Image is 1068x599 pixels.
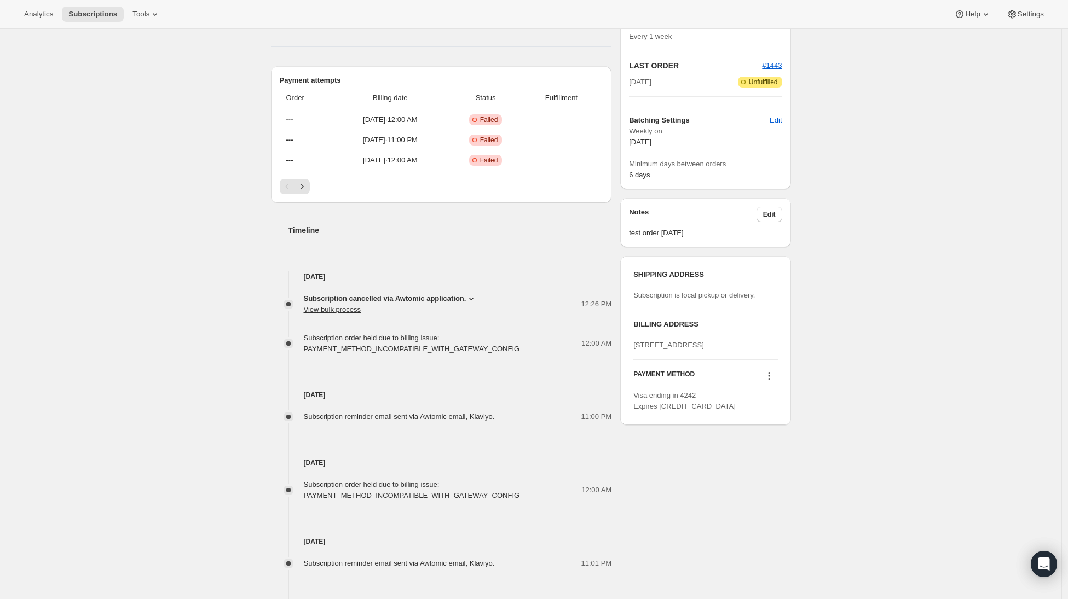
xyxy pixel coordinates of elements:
button: View bulk process [304,305,361,313]
span: Subscriptions [68,10,117,19]
span: --- [286,115,293,124]
span: 12:00 AM [581,338,611,349]
span: 12:26 PM [581,299,612,310]
h2: LAST ORDER [629,60,762,71]
span: Subscription order held due to billing issue: PAYMENT_METHOD_INCOMPATIBLE_WITH_GATEWAY_CONFIG [304,334,520,353]
span: --- [286,156,293,164]
span: Help [965,10,980,19]
a: #1443 [762,61,782,69]
span: [DATE] [629,77,651,88]
span: Fulfillment [527,92,597,103]
span: Failed [480,136,498,144]
button: Edit [763,112,788,129]
span: Weekly on [629,126,782,137]
span: 6 days [629,171,650,179]
span: Subscription order held due to billing issue: PAYMENT_METHOD_INCOMPATIBLE_WITH_GATEWAY_CONFIG [304,480,520,499]
span: Billing date [336,92,445,103]
h4: [DATE] [271,271,612,282]
button: #1443 [762,60,782,71]
span: Status [452,92,520,103]
span: Unfulfilled [749,78,778,86]
h3: SHIPPING ADDRESS [633,269,777,280]
span: Edit [770,115,782,126]
span: 11:01 PM [581,558,612,569]
h4: [DATE] [271,536,612,547]
span: Failed [480,115,498,124]
span: 12:00 AM [581,485,611,496]
button: Tools [126,7,167,22]
span: test order [DATE] [629,228,782,239]
h4: [DATE] [271,457,612,468]
span: [DATE] · 11:00 PM [336,135,445,146]
span: Analytics [24,10,53,19]
span: Every 1 week [629,32,672,40]
button: Analytics [18,7,60,22]
h3: PAYMENT METHOD [633,370,695,385]
span: [STREET_ADDRESS] [633,341,704,349]
span: Settings [1018,10,1044,19]
button: Settings [1000,7,1050,22]
span: --- [286,136,293,144]
nav: Pagination [280,179,603,194]
h4: [DATE] [271,389,612,400]
span: [DATE] [629,138,651,146]
span: [DATE] · 12:00 AM [336,155,445,166]
span: 11:00 PM [581,411,612,422]
button: Subscriptions [62,7,124,22]
button: Subscription cancelled via Awtomic application. [304,293,477,304]
h2: Payment attempts [280,75,603,86]
h3: BILLING ADDRESS [633,319,777,330]
button: Help [948,7,997,22]
button: Edit [757,207,782,222]
span: Visa ending in 4242 Expires [CREDIT_CARD_DATA] [633,391,736,410]
span: Subscription reminder email sent via Awtomic email, Klaviyo. [304,412,495,421]
span: Minimum days between orders [629,159,782,170]
h2: Timeline [288,225,612,236]
span: Subscription is local pickup or delivery. [633,291,755,299]
div: Open Intercom Messenger [1031,551,1057,577]
button: Next [295,179,310,194]
span: Edit [763,210,776,219]
span: [DATE] · 12:00 AM [336,114,445,125]
span: Failed [480,156,498,165]
h3: Notes [629,207,757,222]
span: Subscription reminder email sent via Awtomic email, Klaviyo. [304,559,495,567]
th: Order [280,86,333,110]
span: Subscription cancelled via Awtomic application. [304,293,466,304]
h6: Batching Settings [629,115,770,126]
span: Tools [132,10,149,19]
